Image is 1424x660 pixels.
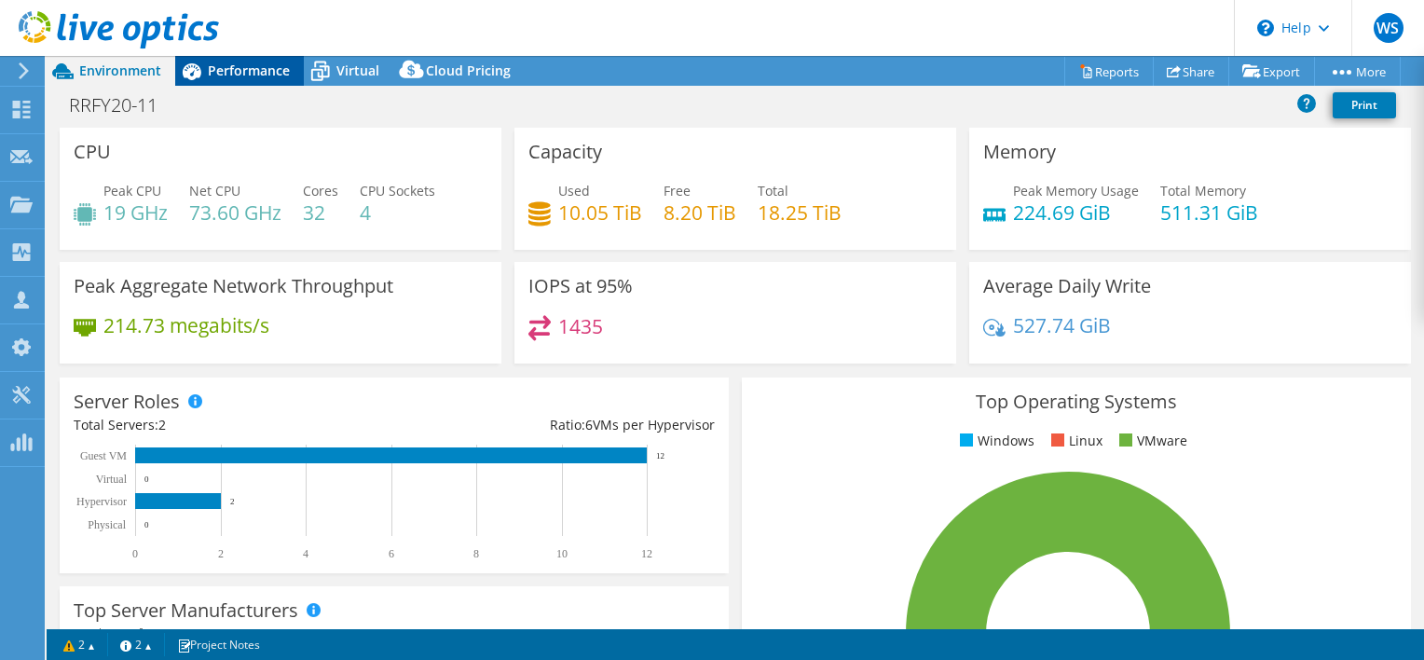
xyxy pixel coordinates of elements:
[74,142,111,162] h3: CPU
[556,547,568,560] text: 10
[76,495,127,508] text: Hypervisor
[758,182,788,199] span: Total
[88,518,126,531] text: Physical
[50,633,108,656] a: 2
[360,202,435,223] h4: 4
[656,451,664,461] text: 12
[103,202,168,223] h4: 19 GHz
[394,415,715,435] div: Ratio: VMs per Hypervisor
[164,633,273,656] a: Project Notes
[103,182,161,199] span: Peak CPU
[1013,182,1139,199] span: Peak Memory Usage
[1047,431,1102,451] li: Linux
[799,626,833,640] tspan: 100.0%
[103,315,269,336] h4: 214.73 megabits/s
[189,182,240,199] span: Net CPU
[132,547,138,560] text: 0
[144,474,149,484] text: 0
[360,182,435,199] span: CPU Sockets
[107,633,165,656] a: 2
[230,497,235,506] text: 2
[558,202,642,223] h4: 10.05 TiB
[96,473,128,486] text: Virtual
[193,625,200,642] span: 1
[1013,315,1111,336] h4: 527.74 GiB
[208,62,290,79] span: Performance
[1333,92,1396,118] a: Print
[955,431,1034,451] li: Windows
[1314,57,1401,86] a: More
[74,624,715,644] h4: Total Manufacturers:
[303,182,338,199] span: Cores
[1064,57,1154,86] a: Reports
[758,202,842,223] h4: 18.25 TiB
[585,416,593,433] span: 6
[983,142,1056,162] h3: Memory
[473,547,479,560] text: 8
[144,520,149,529] text: 0
[664,182,691,199] span: Free
[641,547,652,560] text: 12
[80,449,127,462] text: Guest VM
[426,62,511,79] span: Cloud Pricing
[61,95,186,116] h1: RRFY20-11
[218,547,224,560] text: 2
[528,142,602,162] h3: Capacity
[336,62,379,79] span: Virtual
[756,392,1397,412] h3: Top Operating Systems
[1374,13,1403,43] span: WS
[303,547,308,560] text: 4
[189,202,281,223] h4: 73.60 GHz
[1013,202,1139,223] h4: 224.69 GiB
[664,202,736,223] h4: 8.20 TiB
[558,182,590,199] span: Used
[1160,182,1246,199] span: Total Memory
[1257,20,1274,36] svg: \n
[74,276,393,296] h3: Peak Aggregate Network Throughput
[528,276,633,296] h3: IOPS at 95%
[1153,57,1229,86] a: Share
[74,600,298,621] h3: Top Server Manufacturers
[1228,57,1315,86] a: Export
[303,202,338,223] h4: 32
[74,392,180,412] h3: Server Roles
[158,416,166,433] span: 2
[389,547,394,560] text: 6
[983,276,1151,296] h3: Average Daily Write
[79,62,161,79] span: Environment
[558,316,603,337] h4: 1435
[74,415,394,435] div: Total Servers:
[833,626,869,640] tspan: ESXi 6.5
[1160,202,1258,223] h4: 511.31 GiB
[1115,431,1187,451] li: VMware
